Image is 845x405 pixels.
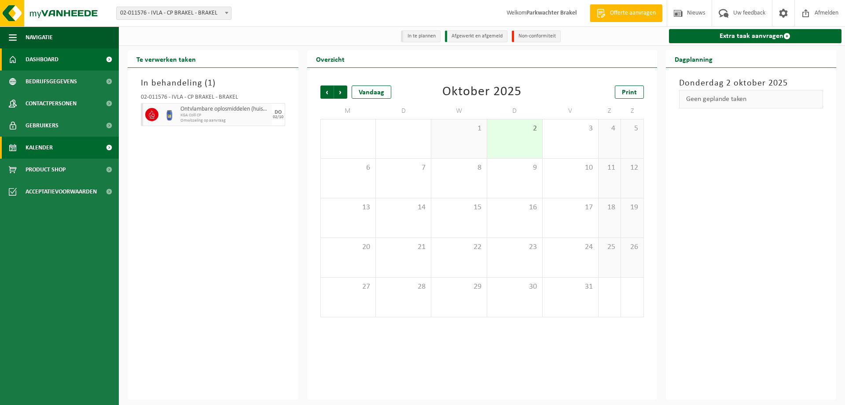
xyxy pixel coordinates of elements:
span: 23 [492,242,538,252]
li: Afgewerkt en afgemeld [445,30,507,42]
div: Geen geplande taken [679,90,823,108]
span: 26 [625,242,639,252]
a: Print [615,85,644,99]
span: 24 [547,242,593,252]
span: 14 [380,203,426,212]
span: 6 [325,163,371,173]
strong: Parkwachter Brakel [526,10,577,16]
a: Extra taak aanvragen [669,29,842,43]
li: In te plannen [401,30,441,42]
span: Acceptatievoorwaarden [26,181,97,203]
span: 29 [436,282,482,292]
span: Product Shop [26,159,66,181]
span: 31 [547,282,593,292]
span: 4 [603,124,616,134]
span: Bedrijfsgegevens [26,71,77,93]
span: Ontvlambare oplosmiddelen (huishoudelijk) [180,106,270,113]
span: 22 [436,242,482,252]
div: Oktober 2025 [442,85,522,99]
span: 1 [436,124,482,134]
span: Dashboard [26,48,59,71]
div: Vandaag [352,85,391,99]
span: 15 [436,203,482,212]
a: Offerte aanvragen [590,4,662,22]
span: 11 [603,163,616,173]
span: 12 [625,163,639,173]
span: 30 [492,282,538,292]
span: 9 [492,163,538,173]
span: 02-011576 - IVLA - CP BRAKEL - BRAKEL [117,7,231,19]
span: Offerte aanvragen [608,9,658,18]
td: M [320,103,376,119]
span: Navigatie [26,26,53,48]
span: 7 [380,163,426,173]
h2: Overzicht [307,50,353,67]
h3: In behandeling ( ) [141,77,285,90]
td: W [431,103,487,119]
span: 25 [603,242,616,252]
span: 02-011576 - IVLA - CP BRAKEL - BRAKEL [116,7,231,20]
span: Omwisseling op aanvraag [180,118,270,123]
span: 5 [625,124,639,134]
div: 02/10 [273,115,283,119]
div: 02-011576 - IVLA - CP BRAKEL - BRAKEL [141,94,285,103]
span: Gebruikers [26,115,59,137]
span: 10 [547,163,593,173]
span: 27 [325,282,371,292]
span: 13 [325,203,371,212]
span: 16 [492,203,538,212]
span: Print [622,89,637,96]
h2: Te verwerken taken [128,50,205,67]
td: Z [599,103,621,119]
span: 19 [625,203,639,212]
span: 2 [492,124,538,134]
h3: Donderdag 2 oktober 2025 [679,77,823,90]
span: 28 [380,282,426,292]
span: Vorige [320,85,334,99]
span: 3 [547,124,593,134]
td: D [376,103,431,119]
td: V [543,103,598,119]
span: Kalender [26,137,53,159]
img: PB-OT-0120-HPE-00-02 [163,108,176,121]
span: 18 [603,203,616,212]
span: KGA Colli CP [180,113,270,118]
span: 8 [436,163,482,173]
span: 1 [208,79,213,88]
span: 20 [325,242,371,252]
div: DO [275,110,282,115]
span: Volgende [334,85,347,99]
span: 17 [547,203,593,212]
span: Contactpersonen [26,93,77,115]
h2: Dagplanning [666,50,721,67]
li: Non-conformiteit [512,30,561,42]
td: D [487,103,543,119]
span: 21 [380,242,426,252]
td: Z [621,103,643,119]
